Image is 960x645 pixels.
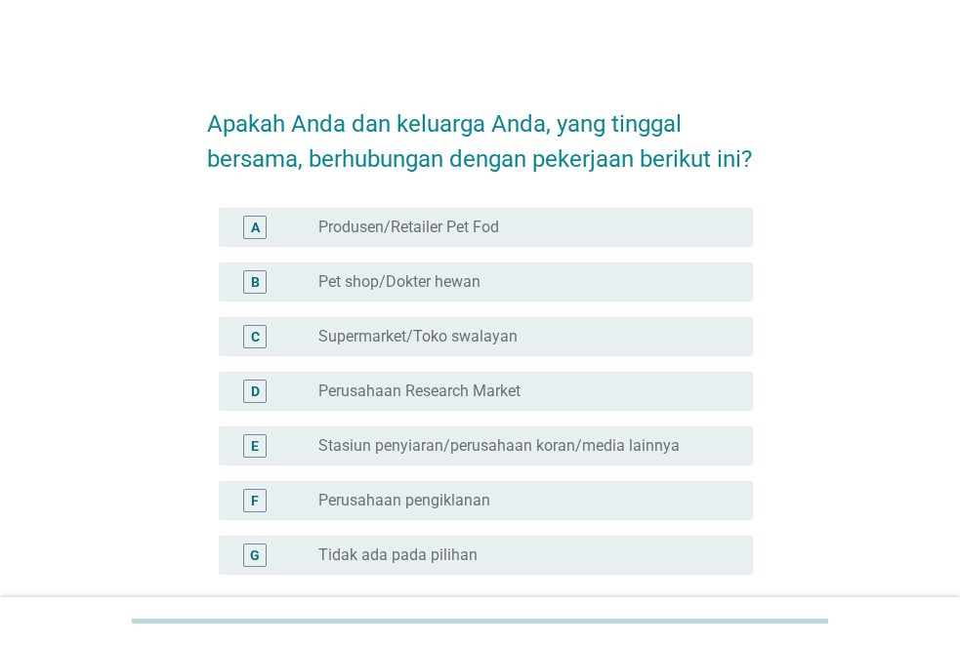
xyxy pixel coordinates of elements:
[318,382,521,401] label: Perusahaan Research Market
[251,217,260,237] div: A
[318,545,478,565] label: Tidak ada pada pilihan
[251,381,260,401] div: D
[318,436,680,456] label: Stasiun penyiaran/perusahaan koran/media lainnya
[251,326,260,346] div: C
[318,272,480,292] label: Pet shop/Dokter hewan
[251,435,259,456] div: E
[207,87,753,177] h2: Apakah Anda dan keluarga Anda, yang tinggal bersama, berhubungan dengan pekerjaan berikut ini?
[251,490,259,510] div: F
[250,544,260,565] div: G
[318,218,499,237] label: Produsen/Retailer Pet Fod
[251,271,260,292] div: B
[318,327,518,346] label: Supermarket/Toko swalayan
[318,491,490,510] label: Perusahaan pengiklanan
